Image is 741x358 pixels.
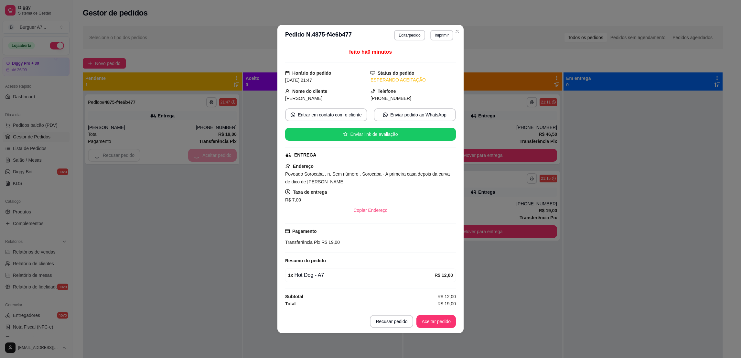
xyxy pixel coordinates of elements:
[378,89,396,94] strong: Telefone
[348,204,392,217] button: Copiar Endereço
[285,71,290,75] span: calendar
[394,30,425,40] button: Editarpedido
[370,96,411,101] span: [PHONE_NUMBER]
[292,71,331,76] strong: Horário do pedido
[294,152,316,158] div: ENTREGA
[430,30,453,40] button: Imprimir
[285,89,290,93] span: user
[285,189,290,194] span: dollar
[293,190,327,195] strong: Taxa de entrega
[437,300,456,307] span: R$ 19,00
[292,89,327,94] strong: Nome do cliente
[293,164,314,169] strong: Endereço
[285,108,367,121] button: whats-appEntrar em contato com o cliente
[370,315,413,328] button: Recusar pedido
[285,197,301,202] span: R$ 7,00
[370,77,456,83] div: ESPERANDO ACEITAÇÃO
[383,113,388,117] span: whats-app
[285,78,312,83] span: [DATE] 21:47
[374,108,456,121] button: whats-appEnviar pedido ao WhatsApp
[285,30,352,40] h3: Pedido N. 4875-f4e6b477
[437,293,456,300] span: R$ 12,00
[288,273,293,278] strong: 1 x
[285,229,290,233] span: credit-card
[378,71,414,76] strong: Status do pedido
[349,49,392,55] span: feito há 0 minutos
[288,271,435,279] div: Hot Dog - A7
[343,132,348,136] span: star
[285,294,303,299] strong: Subtotal
[285,258,326,263] strong: Resumo do pedido
[416,315,456,328] button: Aceitar pedido
[285,240,320,245] span: Transferência Pix
[285,301,295,306] strong: Total
[452,26,462,37] button: Close
[435,273,453,278] strong: R$ 12,00
[370,71,375,75] span: desktop
[285,128,456,141] button: starEnviar link de avaliação
[285,96,322,101] span: [PERSON_NAME]
[292,229,317,234] strong: Pagamento
[370,89,375,93] span: phone
[285,163,290,168] span: pushpin
[285,171,450,184] span: Povoado Sorocaba , n. Sem número , Sorocaba - A primeira casa depois da curva de dico de [PERSON_...
[291,113,295,117] span: whats-app
[320,240,340,245] span: R$ 19,00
